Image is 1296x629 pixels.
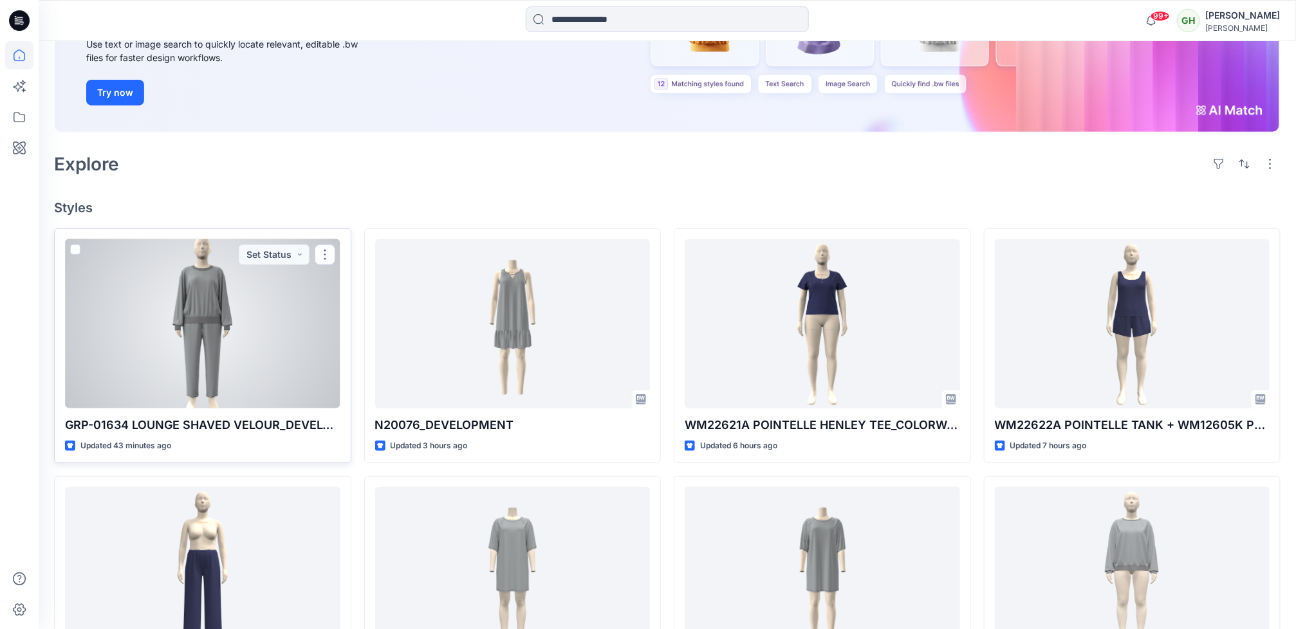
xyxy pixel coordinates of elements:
[1177,9,1200,32] div: GH
[1151,11,1170,21] span: 99+
[65,239,340,408] a: GRP-01634 LOUNGE SHAVED VELOUR_DEVELOPMENT
[375,239,651,408] a: N20076_DEVELOPMENT
[86,80,144,105] button: Try now
[1205,8,1280,23] div: [PERSON_NAME]
[1010,439,1087,453] p: Updated 7 hours ago
[54,200,1281,215] h4: Styles
[1205,23,1280,33] div: [PERSON_NAME]
[86,37,376,64] div: Use text or image search to quickly locate relevant, editable .bw files for faster design workflows.
[995,416,1270,434] p: WM22622A POINTELLE TANK + WM12605K POINTELLE SHORT -w- PICOT_COLORWAY REV1
[700,439,777,453] p: Updated 6 hours ago
[375,416,651,434] p: N20076_DEVELOPMENT
[391,439,468,453] p: Updated 3 hours ago
[685,239,960,408] a: WM22621A POINTELLE HENLEY TEE_COLORWAY_REV8
[54,154,119,174] h2: Explore
[995,239,1270,408] a: WM22622A POINTELLE TANK + WM12605K POINTELLE SHORT -w- PICOT_COLORWAY REV1
[65,416,340,434] p: GRP-01634 LOUNGE SHAVED VELOUR_DEVELOPMENT
[685,416,960,434] p: WM22621A POINTELLE HENLEY TEE_COLORWAY_REV8
[80,439,171,453] p: Updated 43 minutes ago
